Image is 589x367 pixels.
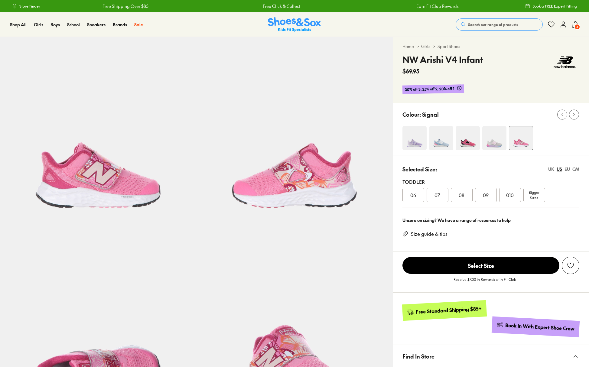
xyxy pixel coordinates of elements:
div: Unsure on sizing? We have a range of resources to help [402,217,579,223]
span: Book a FREE Expert Fitting [532,3,577,9]
span: Search our range of products [468,22,518,27]
a: Size guide & tips [411,231,447,237]
span: 010 [506,191,514,199]
a: Sport Shoes [438,43,460,50]
a: Free Standard Shipping $85+ [402,300,486,321]
img: Vendor logo [550,53,579,71]
a: Sneakers [87,21,106,28]
p: Selected Size: [402,165,437,173]
div: Book in With Expert Shoe Crew [505,322,575,332]
a: Girls [421,43,430,50]
p: Receive $7.00 in Rewards with Fit Club [454,277,516,287]
div: EU [565,166,570,172]
p: Colour: [402,110,421,119]
a: Book a FREE Expert Fitting [525,1,577,11]
button: 4 [572,18,579,31]
span: 30% off 3, 25% off 2, 20% off 1 [405,86,454,93]
div: US [557,166,562,172]
span: Find In Store [402,347,434,365]
a: Brands [113,21,127,28]
a: Free Shipping Over $85 [102,3,148,9]
div: CM [572,166,579,172]
a: Store Finder [12,1,40,11]
span: 4 [574,24,580,30]
span: 06 [410,191,416,199]
a: School [67,21,80,28]
div: > > [402,43,579,50]
button: Search our range of products [456,18,543,31]
span: Store Finder [19,3,40,9]
a: Book in With Expert Shoe Crew [492,317,580,337]
span: 08 [459,191,464,199]
img: 4-498932_1 [482,126,506,150]
img: 4-498927_1 [456,126,480,150]
span: 09 [483,191,489,199]
a: Free Click & Collect [262,3,300,9]
img: SNS_Logo_Responsive.svg [268,17,321,32]
span: Bigger Sizes [529,190,539,200]
img: 4-527572_1 [402,126,427,150]
img: 5-551725_1 [196,37,392,233]
a: Home [402,43,414,50]
div: Toddler [402,178,579,185]
a: Sale [134,21,143,28]
div: Free Standard Shipping $85+ [415,305,482,315]
a: Girls [34,21,43,28]
button: Select Size [402,257,559,274]
h4: NW Arishi V4 Infant [402,53,483,66]
span: 07 [434,191,440,199]
p: Signal [422,110,439,119]
span: $69.95 [402,67,419,75]
a: Boys [50,21,60,28]
div: UK [548,166,554,172]
a: Earn Fit Club Rewards [416,3,458,9]
a: Shop All [10,21,27,28]
a: Shoes & Sox [268,17,321,32]
img: 4-527576_1 [429,126,453,150]
button: Add to Wishlist [562,257,579,274]
img: 4-551724_1 [509,126,533,150]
